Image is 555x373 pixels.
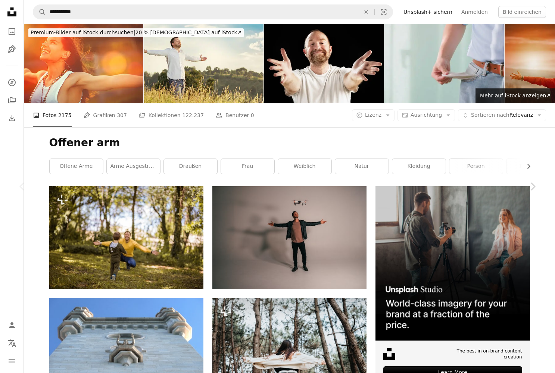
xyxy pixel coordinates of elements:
button: Bild einreichen [498,6,546,18]
button: Sprache [4,336,19,351]
a: Eine Frau, die mitten im Wald steht [212,346,367,352]
a: Arme ausgestreckt [107,159,160,174]
a: Natur [335,159,389,174]
a: draußen [164,159,217,174]
a: Kleidung [392,159,446,174]
a: Entdecken [4,75,19,90]
a: Fotos [4,24,19,39]
a: Offene Arme [50,159,103,174]
span: 307 [117,111,127,119]
button: Unsplash suchen [33,5,46,19]
span: 122.237 [182,111,204,119]
img: Gib mir eine Umarmung. Vater verbringt Zeit mit seinem Sohn draußen. [49,186,203,289]
h1: Offener arm [49,136,530,150]
img: Freiheit [144,24,264,103]
button: Sortieren nachRelevanz [458,109,546,121]
button: Menü [4,354,19,369]
a: Premium-Bilder auf iStock durchsuchen|20 % [DEMOGRAPHIC_DATA] auf iStock↗ [24,24,248,42]
button: Ausrichtung [397,109,455,121]
a: Weiter [510,151,555,222]
a: Grafiken 307 [84,103,127,127]
img: file-1631678316303-ed18b8b5cb9cimage [383,348,395,360]
a: ein Gebäude mit einer großen Treppe [49,347,203,354]
a: Bisherige Downloads [4,111,19,126]
a: Anmelden / Registrieren [4,318,19,333]
a: Person [449,159,503,174]
span: 0 [251,111,254,119]
a: Kollektionen 122.237 [139,103,204,127]
a: Anmelden [457,6,492,18]
span: Sortieren nach [471,112,509,118]
a: Gib mir eine Umarmung. Vater verbringt Zeit mit seinem Sohn draußen. [49,234,203,241]
a: Mehr auf iStock anzeigen↗ [476,88,555,103]
img: Mann mit der leeren Tasche [384,24,504,103]
button: Löschen [358,5,374,19]
a: frau [221,159,274,174]
img: Junge Frau Ausgestreckte Arme bietet die Freiheit und die frische Luft [24,24,143,103]
span: Ausrichtung [411,112,442,118]
a: Weiblich [278,159,331,174]
a: Grafiken [4,42,19,57]
span: The best in on-brand content creation [437,348,522,361]
span: Relevanz [471,112,533,119]
button: Lizenz [352,109,395,121]
img: Strahlende, bärtiger Mann mittleren Alters streckt seine Arme in Empfang [264,24,384,103]
button: Visuelle Suche [375,5,393,19]
img: file-1715651741414-859baba4300dimage [375,186,530,340]
span: 20 % [DEMOGRAPHIC_DATA] auf iStock ↗ [31,29,241,35]
a: Unsplash+ sichern [399,6,457,18]
img: Mann in brauner Jacke und schwarzer Hose auf weißem Boden [212,186,367,289]
a: Mann in brauner Jacke und schwarzer Hose auf weißem Boden [212,234,367,241]
span: Premium-Bilder auf iStock durchsuchen | [31,29,135,35]
a: Benutzer 0 [216,103,254,127]
a: Kollektionen [4,93,19,108]
span: Mehr auf iStock anzeigen ↗ [480,93,551,98]
span: Lizenz [365,112,381,118]
form: Finden Sie Bildmaterial auf der ganzen Webseite [33,4,393,19]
